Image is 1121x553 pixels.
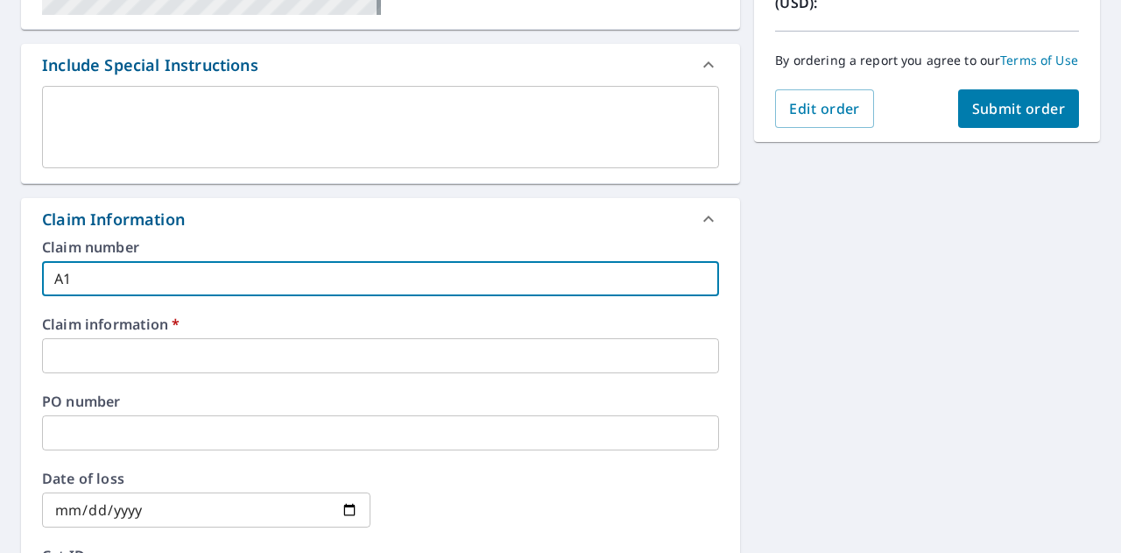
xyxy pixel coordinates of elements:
button: Edit order [775,89,874,128]
label: Claim information [42,317,719,331]
div: Claim Information [21,198,740,240]
div: Include Special Instructions [42,53,258,77]
label: PO number [42,394,719,408]
p: By ordering a report you agree to our [775,53,1079,68]
label: Date of loss [42,471,370,486]
label: Claim number [42,240,719,254]
span: Submit order [972,99,1066,118]
span: Edit order [789,99,860,118]
a: Terms of Use [1000,52,1078,68]
button: Submit order [958,89,1080,128]
div: Include Special Instructions [21,44,740,86]
div: Claim Information [42,208,185,231]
